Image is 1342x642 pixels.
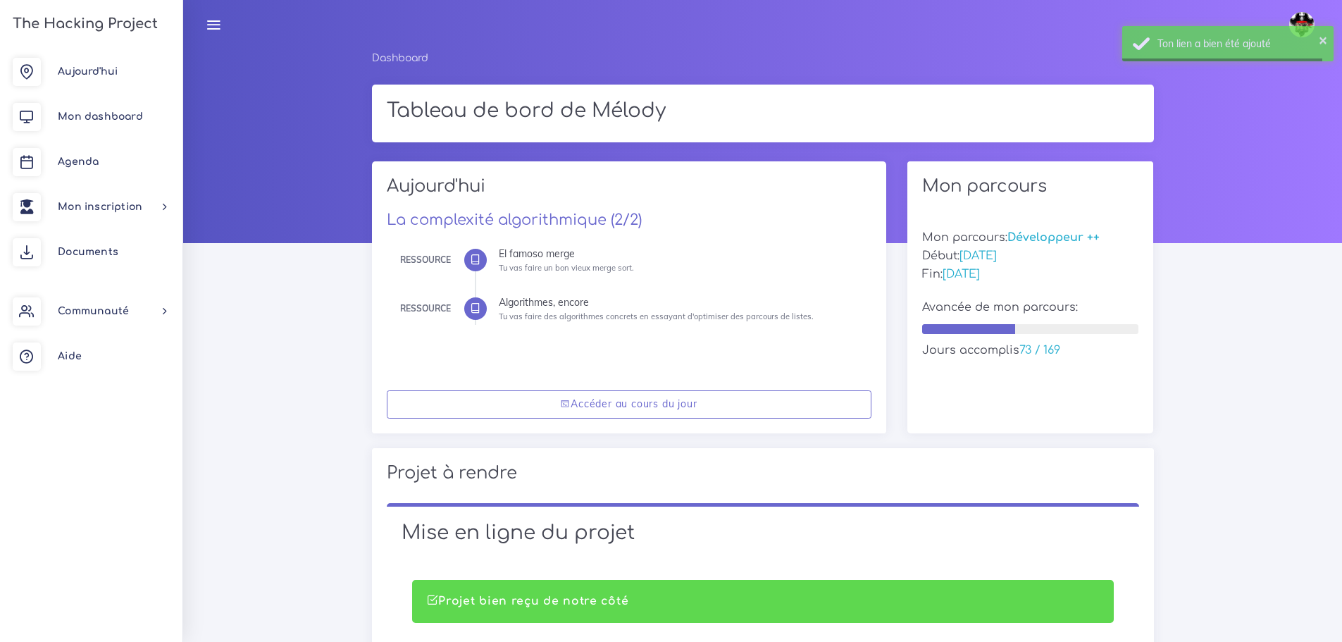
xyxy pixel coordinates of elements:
h2: Aujourd'hui [387,176,871,206]
span: [DATE] [943,268,980,280]
div: Ressource [400,301,451,316]
small: Tu vas faire un bon vieux merge sort. [499,263,634,273]
span: Mon dashboard [58,111,143,122]
span: 73 / 169 [1019,344,1060,357]
span: [DATE] [959,249,997,262]
span: Aide [58,351,82,362]
h2: Mon parcours [922,176,1139,197]
h1: Mise en ligne du projet [402,521,1124,545]
div: El famoso merge [499,249,861,259]
span: Agenda [58,156,99,167]
h5: Fin: [922,268,1139,281]
small: Tu vas faire des algorithmes concrets en essayant d'optimiser des parcours de listes. [499,311,814,321]
span: Documents [58,247,118,257]
h3: The Hacking Project [8,16,158,32]
div: Ton lien a bien été ajouté [1157,37,1323,51]
a: Dashboard [372,53,428,63]
div: Algorithmes, encore [499,297,861,307]
button: × [1319,32,1327,47]
h5: Avancée de mon parcours: [922,301,1139,314]
div: Ressource [400,252,451,268]
img: avatar [1289,12,1315,37]
h2: Projet à rendre [387,463,1139,483]
a: La complexité algorithmique (2/2) [387,211,642,228]
h1: Tableau de bord de Mélody [387,99,1139,123]
span: Aujourd'hui [58,66,118,77]
h5: Début: [922,249,1139,263]
a: Accéder au cours du jour [387,390,871,419]
h5: Mon parcours: [922,231,1139,245]
span: Communauté [58,306,129,316]
h5: Jours accomplis [922,344,1139,357]
h4: Projet bien reçu de notre côté [427,595,1099,608]
span: Mon inscription [58,202,142,212]
span: Développeur ++ [1007,231,1100,244]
